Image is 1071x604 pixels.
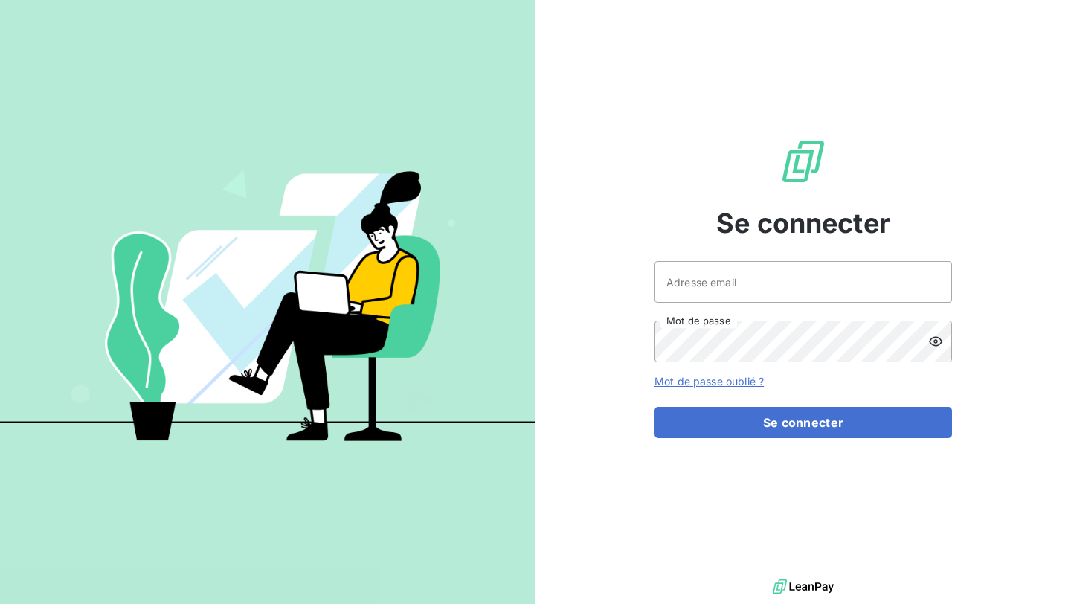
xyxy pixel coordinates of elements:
[773,576,834,598] img: logo
[654,407,952,438] button: Se connecter
[716,203,890,243] span: Se connecter
[654,261,952,303] input: placeholder
[654,375,764,388] a: Mot de passe oublié ?
[779,138,827,185] img: Logo LeanPay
